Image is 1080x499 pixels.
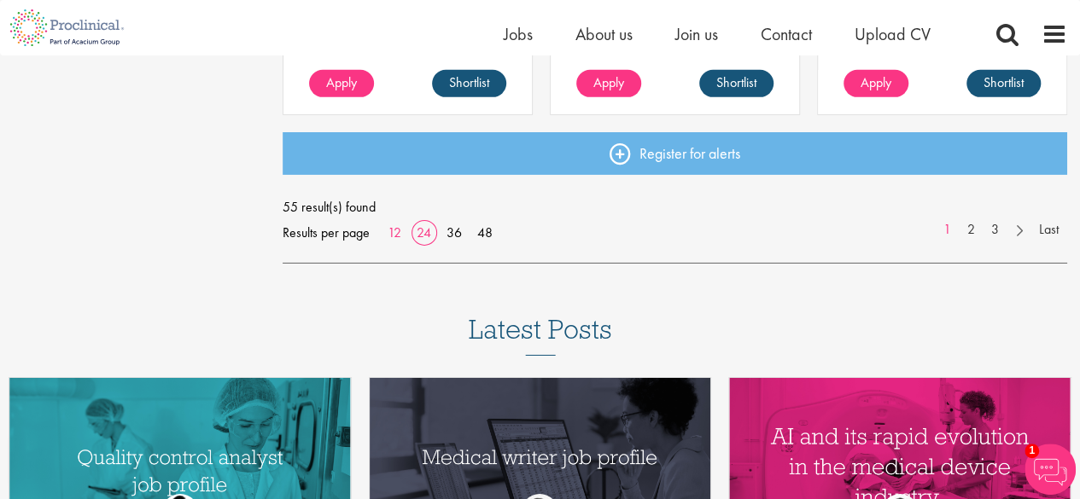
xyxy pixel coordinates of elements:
[283,220,370,246] span: Results per page
[675,23,718,45] a: Join us
[575,23,633,45] a: About us
[935,220,960,240] a: 1
[861,73,891,91] span: Apply
[1030,220,1067,240] a: Last
[983,220,1007,240] a: 3
[504,23,533,45] a: Jobs
[283,194,1067,220] span: 55 result(s) found
[432,70,506,97] a: Shortlist
[959,220,984,240] a: 2
[469,315,612,356] h3: Latest Posts
[441,223,468,241] a: 36
[761,23,812,45] a: Contact
[382,223,407,241] a: 12
[326,73,357,91] span: Apply
[1025,444,1039,458] span: 1
[283,132,1067,175] a: Register for alerts
[855,23,931,45] a: Upload CV
[576,70,641,97] a: Apply
[411,223,437,241] a: 24
[844,70,908,97] a: Apply
[1025,444,1076,495] img: Chatbot
[593,73,624,91] span: Apply
[471,223,499,241] a: 48
[309,70,374,97] a: Apply
[966,70,1041,97] a: Shortlist
[699,70,774,97] a: Shortlist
